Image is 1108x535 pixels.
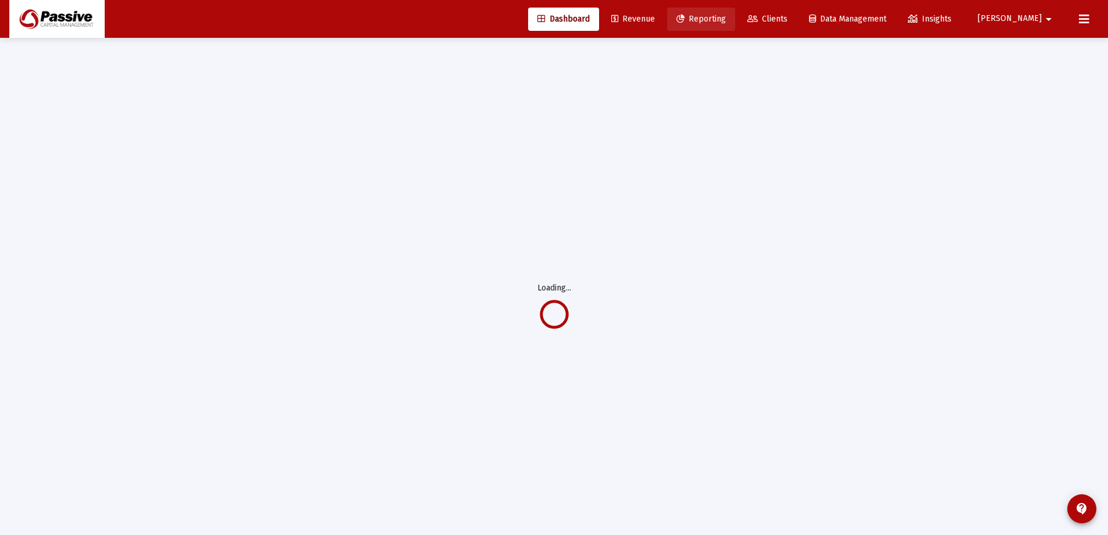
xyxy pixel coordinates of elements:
span: [PERSON_NAME] [978,14,1042,24]
mat-icon: arrow_drop_down [1042,8,1056,31]
a: Reporting [667,8,735,31]
a: Data Management [800,8,896,31]
mat-icon: contact_support [1075,502,1089,516]
img: Dashboard [18,8,96,31]
span: Reporting [676,14,726,24]
span: Insights [908,14,952,24]
span: Data Management [809,14,886,24]
button: [PERSON_NAME] [964,7,1070,30]
span: Dashboard [537,14,590,24]
a: Revenue [602,8,664,31]
span: Clients [747,14,788,24]
a: Insights [899,8,961,31]
a: Dashboard [528,8,599,31]
a: Clients [738,8,797,31]
span: Revenue [611,14,655,24]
